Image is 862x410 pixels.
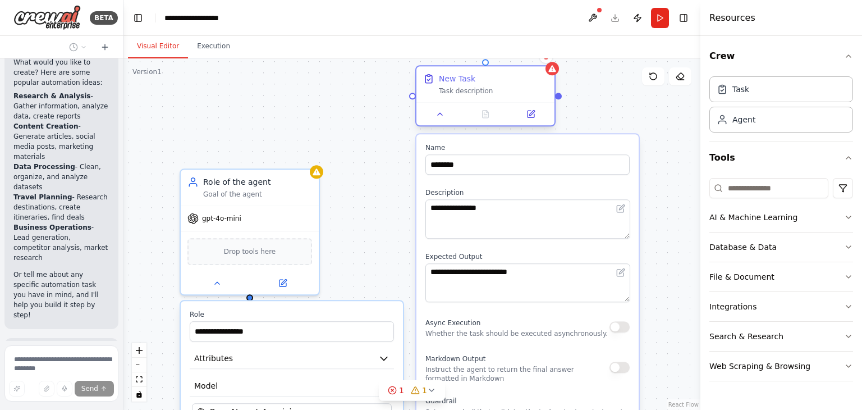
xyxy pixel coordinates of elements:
[676,10,691,26] button: Hide right sidebar
[190,376,394,397] button: Model
[13,92,90,100] strong: Research & Analysis
[439,86,548,95] div: Task description
[65,40,91,54] button: Switch to previous chat
[164,12,235,24] nav: breadcrumb
[425,397,630,406] label: Guardrail
[13,57,109,88] p: What would you like to create? Here are some popular automation ideas:
[188,35,239,58] button: Execution
[709,271,774,283] div: File & Document
[132,343,146,358] button: zoom in
[709,352,853,381] button: Web Scraping & Browsing
[132,343,146,402] div: React Flow controls
[13,192,109,222] li: - Research destinations, create itineraries, find deals
[709,40,853,72] button: Crew
[224,246,276,257] span: Drop tools here
[709,174,853,390] div: Tools
[709,292,853,321] button: Integrations
[399,385,404,396] span: 1
[709,322,853,351] button: Search & Research
[180,168,320,295] div: Role of the agentGoal of the agentgpt-4o-miniDrop tools hereRoleAttributesModelOpenAI - gpt-4o-mini
[709,142,853,174] button: Tools
[709,212,797,223] div: AI & Machine Learning
[57,381,72,397] button: Click to speak your automation idea
[190,310,394,319] label: Role
[39,381,54,397] button: Upload files
[709,361,810,372] div: Web Scraping & Browsing
[425,252,630,261] label: Expected Output
[96,40,114,54] button: Start a new chat
[709,11,755,25] h4: Resources
[709,203,853,232] button: AI & Machine Learning
[81,384,98,393] span: Send
[128,35,188,58] button: Visual Editor
[732,84,749,95] div: Task
[614,202,627,215] button: Open in editor
[251,276,314,290] button: Open in side panel
[75,381,114,397] button: Send
[13,162,109,192] li: - Clean, organize, and analyze datasets
[425,188,630,197] label: Description
[132,372,146,387] button: fit view
[90,11,118,25] div: BETA
[13,122,79,130] strong: Content Creation
[709,331,783,342] div: Search & Research
[13,91,109,121] li: - Gather information, analyze data, create reports
[511,107,550,121] button: Open in side panel
[194,353,233,364] span: Attributes
[13,224,91,231] strong: Business Operations
[425,143,630,152] label: Name
[709,242,777,253] div: Database & Data
[13,270,109,320] p: Or tell me about any specific automation task you have in mind, and I'll help you build it step b...
[132,387,146,402] button: toggle interactivity
[203,176,312,188] div: Role of the agent
[425,329,608,338] p: Whether the task should be executed asynchronously.
[425,365,609,383] p: Instruct the agent to return the final answer formatted in Markdown
[422,385,427,396] span: 1
[13,163,75,171] strong: Data Processing
[425,319,480,327] span: Async Execution
[614,266,627,279] button: Open in editor
[439,73,475,84] div: New Task
[190,348,394,369] button: Attributes
[202,214,241,223] span: gpt-4o-mini
[379,380,445,401] button: 11
[13,193,72,201] strong: Travel Planning
[709,72,853,142] div: Crew
[425,355,485,363] span: Markdown Output
[709,262,853,291] button: File & Document
[130,10,146,26] button: Hide left sidebar
[132,358,146,372] button: zoom out
[13,121,109,162] li: - Generate articles, social media posts, marketing materials
[732,114,755,125] div: Agent
[13,5,81,30] img: Logo
[194,380,218,391] span: Model
[203,190,312,199] div: Goal of the agent
[9,381,25,397] button: Improve this prompt
[462,107,510,121] button: No output available
[709,233,853,262] button: Database & Data
[668,402,699,408] a: React Flow attribution
[13,222,109,263] li: - Lead generation, competitor analysis, market research
[709,301,756,312] div: Integrations
[132,67,162,76] div: Version 1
